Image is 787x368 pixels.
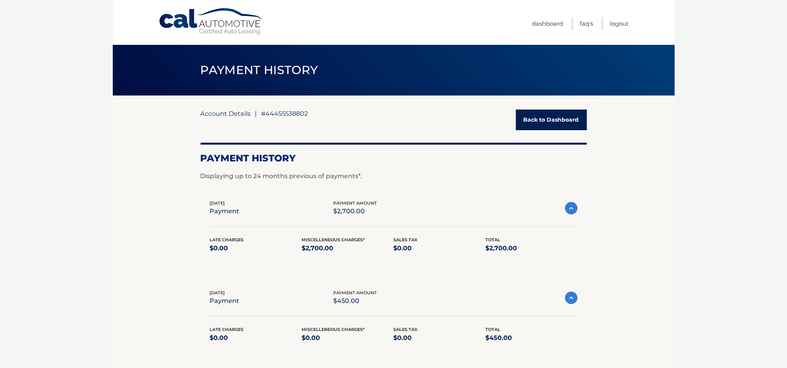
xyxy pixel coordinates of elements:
[201,110,251,117] a: Account Details
[485,333,577,343] p: $450.00
[210,206,240,217] p: payment
[302,327,365,332] span: Miscelleneous Charges*
[261,110,308,117] span: #44455538802
[485,243,577,254] p: $2,700.00
[201,172,587,181] p: Displaying up to 24 months previous of payments*.
[210,237,244,242] span: Late Charges
[610,17,629,30] a: Logout
[394,243,486,254] p: $0.00
[580,17,593,30] a: FAQ's
[201,63,318,77] span: PAYMENT HISTORY
[333,295,377,306] p: $450.00
[532,17,563,30] a: Dashboard
[302,333,394,343] p: $0.00
[201,152,587,164] h2: Payment History
[485,327,500,332] span: Total
[210,333,302,343] p: $0.00
[210,243,302,254] p: $0.00
[210,290,225,295] span: [DATE]
[255,110,257,117] span: |
[485,237,500,242] span: Total
[565,292,577,304] img: accordion-active.svg
[210,327,244,332] span: Late Charges
[302,243,394,254] p: $2,700.00
[394,333,486,343] p: $0.00
[565,202,577,214] img: accordion-active.svg
[333,206,377,217] p: $2,700.00
[333,200,377,206] span: payment amount
[394,237,418,242] span: Sales Tax
[394,327,418,332] span: Sales Tax
[333,290,377,295] span: payment amount
[210,200,225,206] span: [DATE]
[210,295,240,306] p: payment
[158,8,264,35] a: Cal Automotive
[302,237,365,242] span: Miscelleneous Charges*
[516,110,587,130] a: Back to Dashboard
